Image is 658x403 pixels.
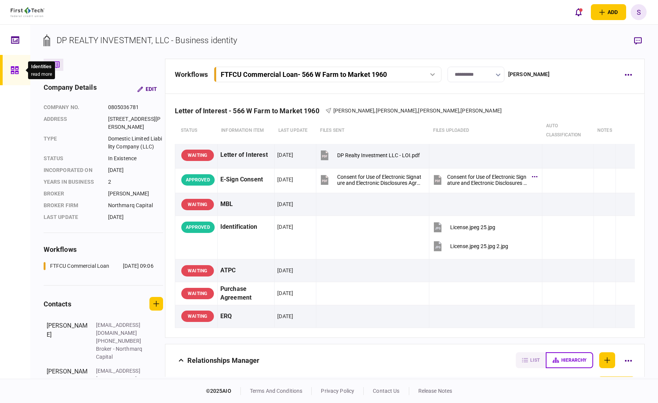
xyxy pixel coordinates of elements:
div: WAITING [181,311,214,322]
div: [PERSON_NAME] [47,321,88,361]
div: [DATE] [277,200,293,208]
div: Northmarq Capital [108,202,163,209]
div: broker firm [44,202,101,209]
span: , [374,108,375,114]
th: status [175,117,217,144]
div: [PERSON_NAME] [508,70,550,78]
button: Consent for Use of Electronic Signature and Electronic Disclosures Agreement Editable.pdf [319,171,422,188]
div: last update [44,213,101,221]
a: FTFCU Commercial Loan[DATE] 09:06 [44,262,154,270]
div: [DATE] [277,176,293,183]
div: [EMAIL_ADDRESS][DOMAIN_NAME] [96,321,145,337]
div: [DATE] [277,151,293,159]
div: 0805036781 [108,103,163,111]
div: [STREET_ADDRESS][PERSON_NAME] [108,115,163,131]
div: Purchase Agreement [220,285,272,302]
th: Files uploaded [429,117,542,144]
div: [DATE] [108,213,163,221]
div: incorporated on [44,166,101,174]
div: Broker [44,190,101,198]
div: workflows [44,244,163,255]
th: Information item [217,117,275,144]
div: [DATE] [277,223,293,231]
span: [PERSON_NAME] [333,108,375,114]
button: Edit [131,82,163,96]
div: [DATE] [277,312,293,320]
a: release notes [418,388,452,394]
div: DP REALTY INVESTMENT, LLC - Business identity [57,34,237,47]
div: [DATE] [277,267,293,274]
div: [PHONE_NUMBER] [96,337,145,345]
div: Broker - Northmarq Capital [96,345,145,361]
div: In Existence [108,155,163,162]
div: contacts [44,299,71,309]
div: WAITING [181,199,214,210]
th: files sent [316,117,429,144]
div: FTFCU Commercial Loan [50,262,110,270]
div: License.jpeg 25.jpg 2.jpg [450,243,508,249]
div: [DATE] [108,166,163,174]
div: address [44,115,101,131]
th: auto classification [542,117,594,144]
div: Letter of Interest [220,147,272,164]
span: list [530,358,540,363]
button: License.jpeg 25.jpg [432,219,495,236]
button: open notifications list [570,4,586,20]
div: [EMAIL_ADDRESS][DOMAIN_NAME] [96,367,145,383]
div: © 2025 AIO [206,387,241,395]
span: [PERSON_NAME] [460,108,502,114]
div: License.jpeg 25.jpg [450,224,495,230]
div: MBL [220,196,272,213]
div: WAITING [181,288,214,299]
div: Domestic Limited Liability Company (LLC) [108,135,163,151]
button: License.jpeg 25.jpg 2.jpg [432,237,508,255]
div: [DATE] 09:06 [123,262,154,270]
img: client company logo [11,7,44,17]
span: , [459,108,460,114]
th: last update [275,117,316,144]
div: years in business [44,178,101,186]
button: S [631,4,647,20]
div: Identities [31,63,52,70]
div: [PERSON_NAME] [47,367,88,399]
div: Relationships Manager [187,352,260,368]
a: contact us [373,388,399,394]
button: hierarchy [546,352,593,368]
div: Type [44,135,101,151]
div: Identification [220,219,272,236]
div: [PERSON_NAME] [108,190,163,198]
div: WAITING [181,265,214,276]
a: terms and conditions [250,388,303,394]
button: Consent for Use of Electronic Signature and Electronic Disclosures Agreement Editable.pdf [432,171,536,188]
div: DP Realty Investment LLC - LOI.pdf [337,152,420,158]
div: APPROVED [181,174,215,186]
button: reset [598,376,635,391]
button: FTFCU Commercial Loan- 566 W Farm to Market 1960 [214,67,441,82]
div: workflows [175,69,208,80]
div: [DATE] [277,289,293,297]
div: ERQ [220,308,272,325]
div: Letter of Interest - 566 W Farm to Market 1960 [175,107,325,115]
th: notes [594,117,616,144]
span: [PERSON_NAME] [418,108,459,114]
button: open adding identity options [591,4,626,20]
div: FTFCU Commercial Loan - 566 W Farm to Market 1960 [221,70,387,78]
div: E-Sign Consent [220,171,272,188]
div: WAITING [181,150,214,161]
div: status [44,155,101,162]
a: privacy policy [321,388,354,394]
button: list [516,352,546,368]
div: company details [44,82,97,96]
button: DP Realty Investment LLC - LOI.pdf [319,147,420,164]
span: [PERSON_NAME] [376,108,417,114]
div: Consent for Use of Electronic Signature and Electronic Disclosures Agreement Editable.pdf [447,174,528,186]
div: 2 [108,178,163,186]
div: company no. [44,103,101,111]
div: Consent for Use of Electronic Signature and Electronic Disclosures Agreement Editable.pdf [337,174,422,186]
span: , [417,108,418,114]
span: hierarchy [561,358,586,363]
div: ATPC [220,262,272,279]
button: read more [31,72,52,77]
div: APPROVED [181,222,215,233]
